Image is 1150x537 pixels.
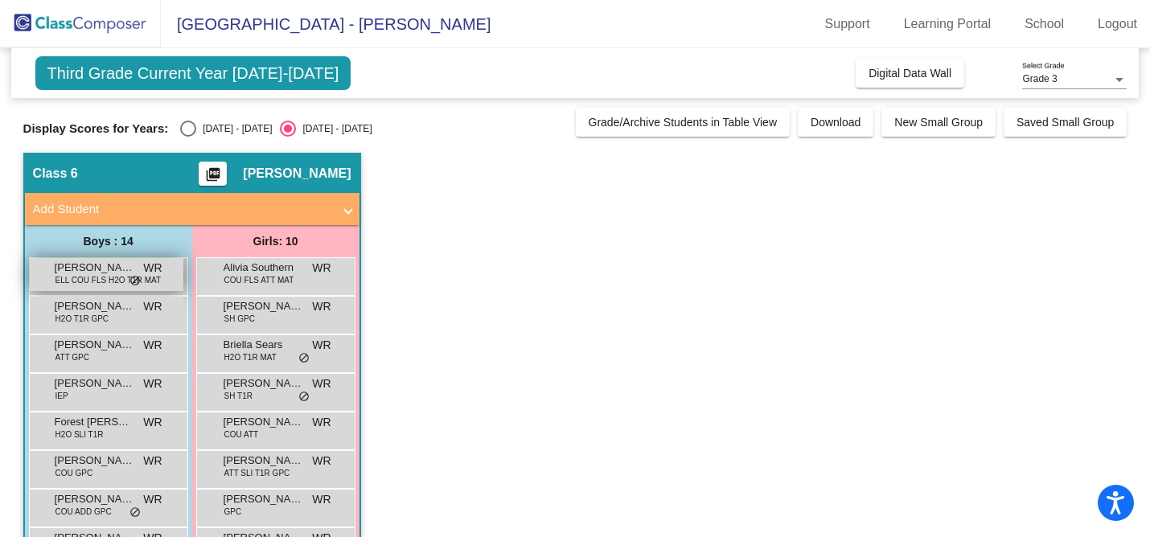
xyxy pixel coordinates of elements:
mat-icon: picture_as_pdf [203,166,223,189]
span: COU GPC [55,467,93,479]
span: WR [143,260,162,277]
span: Digital Data Wall [869,67,951,80]
span: [PERSON_NAME] [224,453,304,469]
span: COU ATT [224,428,259,441]
span: New Small Group [894,116,983,129]
a: Support [812,11,883,37]
span: [PERSON_NAME] [224,491,304,507]
span: Class 6 [33,166,78,182]
span: WR [312,375,331,392]
span: Saved Small Group [1017,116,1114,129]
span: COU ADD GPC [55,506,112,518]
span: Download [811,116,860,129]
span: WR [312,260,331,277]
span: [PERSON_NAME] [55,453,135,469]
button: Saved Small Group [1004,108,1127,137]
span: WR [312,453,331,469]
span: [GEOGRAPHIC_DATA] - [PERSON_NAME] [161,11,491,37]
div: Boys : 14 [25,225,192,257]
span: ATT SLI T1R GPC [224,467,290,479]
a: Logout [1085,11,1150,37]
span: Grade/Archive Students in Table View [589,116,778,129]
span: [PERSON_NAME] [243,166,351,182]
div: Girls: 10 [192,225,359,257]
mat-expansion-panel-header: Add Student [25,193,359,225]
span: Third Grade Current Year [DATE]-[DATE] [35,56,351,90]
mat-panel-title: Add Student [33,200,332,219]
a: Learning Portal [891,11,1004,37]
span: WR [143,491,162,508]
span: GPC [224,506,242,518]
span: ELL COU FLS H2O T1R MAT [55,274,162,286]
span: [PERSON_NAME] [55,491,135,507]
button: Grade/Archive Students in Table View [576,108,791,137]
span: Grade 3 [1022,73,1057,84]
span: do_not_disturb_alt [298,352,310,365]
span: WR [143,375,162,392]
span: WR [312,414,331,431]
button: New Small Group [881,108,996,137]
span: [PERSON_NAME] [55,375,135,391]
span: SH T1R [224,390,253,402]
span: [PERSON_NAME] [55,298,135,314]
span: WR [143,337,162,354]
span: [PERSON_NAME] [55,337,135,353]
span: IEP [55,390,68,402]
span: Alivia Southern [224,260,304,276]
button: Download [798,108,873,137]
button: Digital Data Wall [856,59,964,88]
span: Display Scores for Years: [23,121,169,136]
span: Forest [PERSON_NAME] [55,414,135,430]
span: SH GPC [224,313,255,325]
span: H2O SLI T1R [55,428,104,441]
span: WR [143,453,162,469]
span: WR [312,491,331,508]
span: do_not_disturb_alt [298,391,310,404]
span: do_not_disturb_alt [129,506,141,519]
span: WR [143,298,162,315]
div: [DATE] - [DATE] [296,121,372,136]
span: H2O T1R GPC [55,313,109,325]
span: [PERSON_NAME] [224,414,304,430]
span: [PERSON_NAME] [224,298,304,314]
span: WR [143,414,162,431]
button: Print Students Details [199,162,227,186]
a: School [1012,11,1077,37]
span: WR [312,337,331,354]
span: WR [312,298,331,315]
div: [DATE] - [DATE] [196,121,272,136]
span: [PERSON_NAME] [224,375,304,391]
span: do_not_disturb_alt [129,275,141,288]
span: [PERSON_NAME] [55,260,135,276]
span: COU FLS ATT MAT [224,274,294,286]
span: Briella Sears [224,337,304,353]
span: ATT GPC [55,351,89,363]
span: H2O T1R MAT [224,351,277,363]
mat-radio-group: Select an option [180,121,372,137]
